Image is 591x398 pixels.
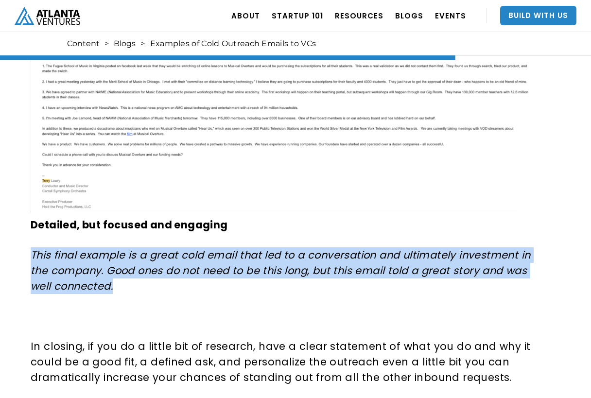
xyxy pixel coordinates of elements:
[31,339,533,385] p: In closing, if you do a little bit of research, have a clear statement of what you do and why it ...
[31,248,530,293] em: This final example is a great cold email that led to a conversation and ultimately investment in ...
[31,309,533,324] p: ‍
[150,39,316,49] div: Examples of Cold Outreach Emails to VCs
[67,39,100,49] a: Content
[231,2,260,29] a: ABOUT
[104,39,109,49] div: >
[114,39,136,49] a: Blogs
[335,2,383,29] a: RESOURCES
[500,6,576,25] a: Build With Us
[31,218,228,232] strong: Detailed, but focused and engaging
[395,2,423,29] a: BLOGS
[140,39,145,49] div: >
[272,2,323,29] a: Startup 101
[435,2,466,29] a: EVENTS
